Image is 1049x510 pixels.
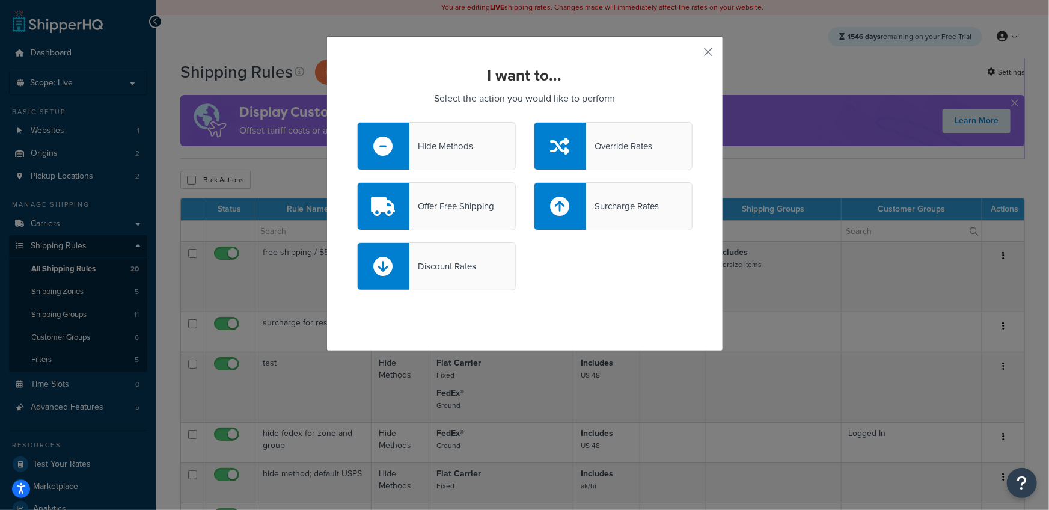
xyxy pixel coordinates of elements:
div: Hide Methods [409,138,473,155]
button: Open Resource Center [1007,468,1037,498]
strong: I want to... [488,64,562,87]
div: Surcharge Rates [586,198,659,215]
div: Offer Free Shipping [409,198,494,215]
p: Select the action you would like to perform [357,90,693,107]
div: Discount Rates [409,258,476,275]
div: Override Rates [586,138,652,155]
